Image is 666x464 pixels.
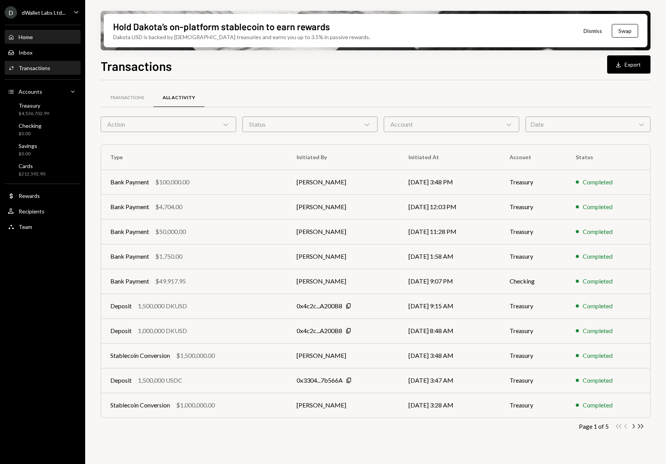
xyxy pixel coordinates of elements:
td: Treasury [500,318,566,343]
div: Inbox [19,49,33,56]
div: $4,536,702.99 [19,110,49,117]
div: Deposit [110,326,132,335]
th: Account [500,145,566,170]
div: Completed [583,301,613,311]
div: 0x4c2c...A200B8 [297,301,342,311]
a: Recipients [5,204,81,218]
div: Bank Payment [110,277,149,286]
th: Status [566,145,650,170]
td: [PERSON_NAME] [287,244,399,269]
td: [DATE] 1:58 AM [399,244,500,269]
div: $1,750.00 [155,252,182,261]
div: dWallet Labs Ltd... [22,9,65,16]
div: Checking [19,122,41,129]
a: Treasury$4,536,702.99 [5,100,81,119]
h1: Transactions [101,58,172,74]
a: Savings$0.00 [5,140,81,159]
td: Treasury [500,343,566,368]
td: Treasury [500,368,566,393]
div: Home [19,34,33,40]
td: [PERSON_NAME] [287,269,399,294]
div: Transactions [19,65,50,71]
td: Treasury [500,294,566,318]
div: Status [242,117,378,132]
div: Team [19,223,32,230]
th: Type [101,145,287,170]
div: Stablecoin Conversion [110,400,170,410]
div: All Activity [163,95,195,101]
div: 1,500,000 DKUSD [138,301,187,311]
div: Cards [19,163,45,169]
div: $0.00 [19,131,41,137]
td: Treasury [500,393,566,418]
div: Bank Payment [110,177,149,187]
div: $1,500,000.00 [176,351,215,360]
div: Completed [583,227,613,236]
div: Completed [583,400,613,410]
a: Rewards [5,189,81,203]
div: 0x3304...7b566A [297,376,343,385]
div: Treasury [19,102,49,109]
div: Completed [583,351,613,360]
div: $0.00 [19,151,37,157]
div: Completed [583,326,613,335]
div: Accounts [19,88,42,95]
div: $49,917.95 [155,277,186,286]
td: Treasury [500,244,566,269]
a: Home [5,30,81,44]
td: [DATE] 3:48 AM [399,343,500,368]
a: All Activity [153,88,204,108]
div: Date [525,117,651,132]
a: Team [5,220,81,234]
td: Treasury [500,170,566,194]
div: 1,500,000 USDC [138,376,182,385]
div: Dakota USD is backed by [DEMOGRAPHIC_DATA] treasuries and earns you up to 3.5% in passive rewards. [113,33,370,41]
div: D [5,6,17,19]
button: Dismiss [574,22,612,40]
a: Inbox [5,45,81,59]
a: Cards$212,592.90 [5,160,81,179]
div: Recipients [19,208,45,215]
a: Accounts [5,84,81,98]
td: Treasury [500,219,566,244]
td: [DATE] 11:28 PM [399,219,500,244]
td: [PERSON_NAME] [287,170,399,194]
a: Transactions [5,61,81,75]
div: Stablecoin Conversion [110,351,170,360]
td: [DATE] 3:48 PM [399,170,500,194]
div: 0x4c2c...A200B8 [297,326,342,335]
div: Deposit [110,301,132,311]
div: Action [101,117,236,132]
div: Bank Payment [110,227,149,236]
td: [PERSON_NAME] [287,194,399,219]
div: Transactions [110,95,144,101]
div: Hold Dakota’s on-platform stablecoin to earn rewards [113,20,330,33]
div: Deposit [110,376,132,385]
div: Bank Payment [110,202,149,211]
td: [DATE] 3:47 AM [399,368,500,393]
div: Account [384,117,519,132]
td: Treasury [500,194,566,219]
a: Checking$0.00 [5,120,81,139]
button: Swap [612,24,638,38]
td: [PERSON_NAME] [287,393,399,418]
div: Completed [583,277,613,286]
div: Completed [583,177,613,187]
div: Bank Payment [110,252,149,261]
td: [DATE] 9:15 AM [399,294,500,318]
td: [DATE] 12:03 PM [399,194,500,219]
td: [DATE] 9:07 PM [399,269,500,294]
div: Page 1 of 5 [579,423,609,430]
td: [PERSON_NAME] [287,219,399,244]
div: $212,592.90 [19,171,45,177]
td: [DATE] 3:28 AM [399,393,500,418]
th: Initiated By [287,145,399,170]
div: 1,000,000 DKUSD [138,326,187,335]
a: Transactions [101,88,153,108]
div: $100,000.00 [155,177,189,187]
div: Completed [583,202,613,211]
td: Checking [500,269,566,294]
div: $50,000.00 [155,227,186,236]
td: [DATE] 8:48 AM [399,318,500,343]
td: [PERSON_NAME] [287,343,399,368]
